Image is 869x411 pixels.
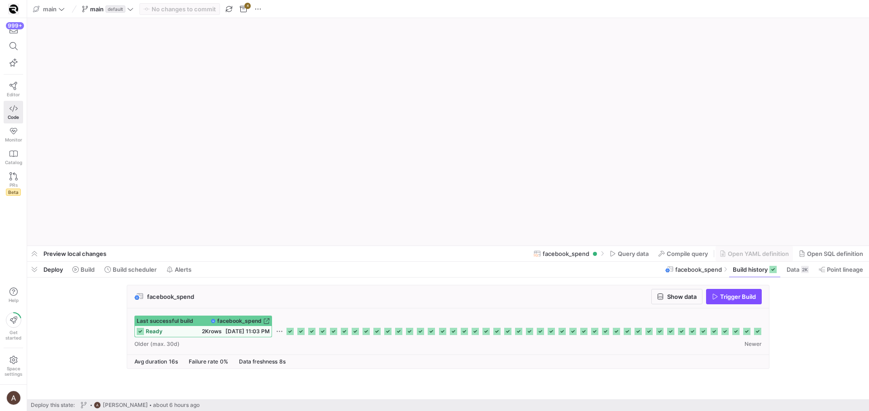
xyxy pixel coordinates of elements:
[729,262,781,277] button: Build history
[189,358,218,365] span: Failure rate
[43,250,106,257] span: Preview local changes
[8,298,19,303] span: Help
[9,5,18,14] img: https://storage.googleapis.com/y42-prod-data-exchange/images/9vP1ZiGb3SDtS36M2oSqLE2NxN9MAbKgqIYc...
[169,358,178,365] span: 16s
[787,266,799,273] span: Data
[654,246,712,261] button: Compile query
[4,309,23,344] button: Getstarted
[220,358,228,365] span: 0%
[807,250,863,257] span: Open SQL definition
[5,160,22,165] span: Catalog
[153,402,200,408] span: about 6 hours ago
[31,402,75,408] span: Deploy this state:
[211,318,270,324] a: facebook_spend
[783,262,813,277] button: Data2K
[618,250,649,257] span: Query data
[134,358,167,365] span: Avg duration
[225,328,270,335] span: [DATE] 11:03 PM
[6,22,24,29] div: 999+
[90,5,104,13] span: main
[720,293,756,300] span: Trigger Build
[134,341,180,347] span: Older (max. 30d)
[745,341,762,347] span: Newer
[706,289,762,304] button: Trigger Build
[4,146,23,169] a: Catalog
[667,293,697,300] span: Show data
[5,366,22,377] span: Space settings
[5,330,21,340] span: Get started
[113,266,157,273] span: Build scheduler
[105,5,125,13] span: default
[4,22,23,38] button: 999+
[733,266,768,273] span: Build history
[162,262,196,277] button: Alerts
[4,78,23,101] a: Editor
[81,266,95,273] span: Build
[147,293,194,300] span: facebook_spend
[43,5,57,13] span: main
[279,358,286,365] span: 8s
[543,250,589,257] span: facebook_spend
[217,318,262,324] span: facebook_spend
[815,262,867,277] button: Point lineage
[4,101,23,123] a: Code
[667,250,708,257] span: Compile query
[78,399,202,411] button: https://lh3.googleusercontent.com/a/AEdFTp4_8LqxRyxVUtC19lo4LS2NU-n5oC7apraV2tR5=s96-c[PERSON_NAM...
[202,328,222,335] span: 2K rows
[80,3,136,15] button: maindefault
[8,114,19,120] span: Code
[4,388,23,407] button: https://lh3.googleusercontent.com/a/AEdFTp4_8LqxRyxVUtC19lo4LS2NU-n5oC7apraV2tR5=s96-c
[795,246,867,261] button: Open SQL definition
[146,328,162,335] span: ready
[4,123,23,146] a: Monitor
[801,266,809,273] div: 2K
[4,283,23,307] button: Help
[94,402,101,409] img: https://lh3.googleusercontent.com/a/AEdFTp4_8LqxRyxVUtC19lo4LS2NU-n5oC7apraV2tR5=s96-c
[4,352,23,381] a: Spacesettings
[103,402,148,408] span: [PERSON_NAME]
[10,182,18,188] span: PRs
[606,246,653,261] button: Query data
[5,137,22,142] span: Monitor
[31,3,67,15] button: main
[68,262,99,277] button: Build
[4,169,23,199] a: PRsBeta
[239,358,277,365] span: Data freshness
[6,391,21,405] img: https://lh3.googleusercontent.com/a/AEdFTp4_8LqxRyxVUtC19lo4LS2NU-n5oC7apraV2tR5=s96-c
[651,289,702,304] button: Show data
[134,316,272,337] button: Last successful buildfacebook_spendready2Krows[DATE] 11:03 PM
[7,92,20,97] span: Editor
[100,262,161,277] button: Build scheduler
[137,318,193,324] span: Last successful build
[4,1,23,17] a: https://storage.googleapis.com/y42-prod-data-exchange/images/9vP1ZiGb3SDtS36M2oSqLE2NxN9MAbKgqIYc...
[827,266,863,273] span: Point lineage
[6,189,21,196] span: Beta
[675,266,722,273] span: facebook_spend
[175,266,191,273] span: Alerts
[43,266,63,273] span: Deploy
